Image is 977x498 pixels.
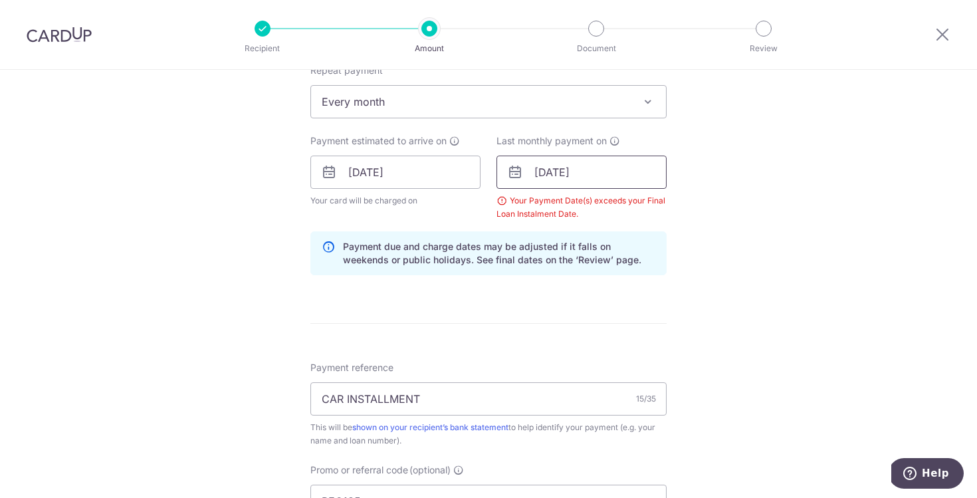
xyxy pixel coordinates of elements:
p: Amount [380,42,479,55]
span: Last monthly payment on [496,134,607,148]
span: Every month [311,86,666,118]
p: Payment due and charge dates may be adjusted if it falls on weekends or public holidays. See fina... [343,240,655,267]
span: Payment reference [310,361,393,374]
iframe: Opens a widget where you can find more information [891,458,964,491]
span: Every month [310,85,667,118]
div: Your Payment Date(s) exceeds your Final Loan Instalment Date. [496,194,667,221]
label: Repeat payment [310,64,383,77]
span: Your card will be charged on [310,194,481,207]
a: shown on your recipient’s bank statement [352,422,508,432]
input: DD / MM / YYYY [496,156,667,189]
div: This will be to help identify your payment (e.g. your name and loan number). [310,421,667,447]
span: (optional) [409,463,451,477]
div: 15/35 [636,392,656,406]
p: Document [547,42,645,55]
p: Recipient [213,42,312,55]
img: CardUp [27,27,92,43]
input: DD / MM / YYYY [310,156,481,189]
span: Promo or referral code [310,463,408,477]
p: Review [714,42,813,55]
span: Payment estimated to arrive on [310,134,447,148]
